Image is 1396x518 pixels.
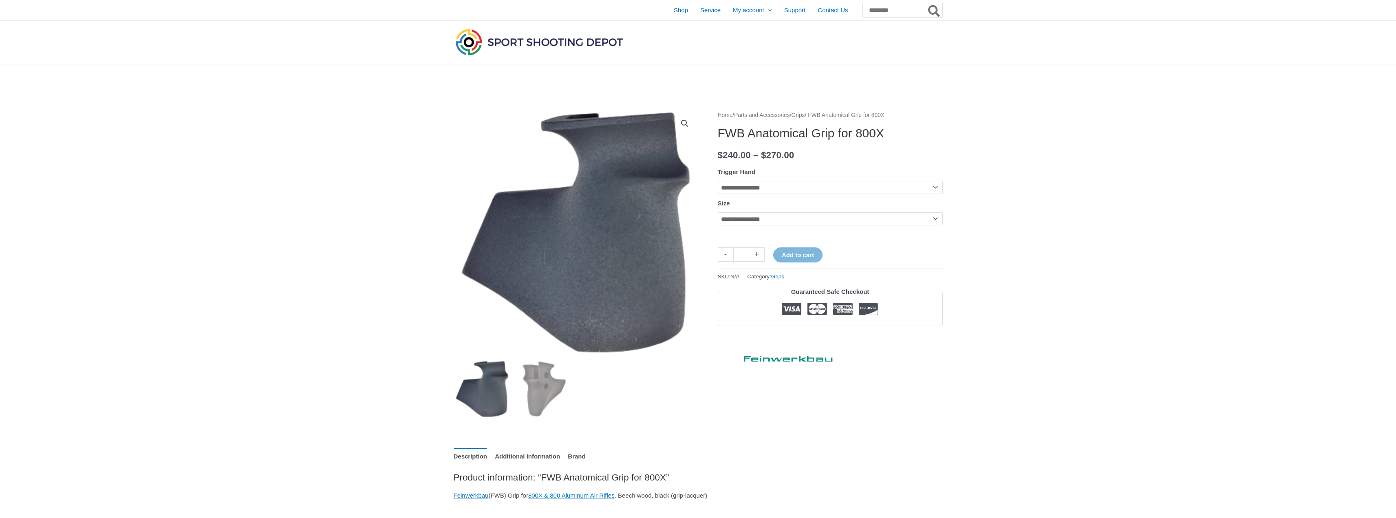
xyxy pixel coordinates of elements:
[730,273,740,280] span: N/A
[718,150,751,160] bdi: 240.00
[568,448,585,465] a: Brand
[733,247,749,262] input: Product quantity
[761,150,794,160] bdi: 270.00
[516,361,573,417] img: FWB Anatomical Grip for 800X - Image 2
[788,286,873,298] legend: Guaranteed Safe Checkout
[771,273,784,280] a: Grips
[718,150,723,160] span: $
[454,361,510,417] img: FWB Anatomical Grip for 800X
[926,3,942,17] button: Search
[718,348,840,366] a: Feinwerkbau
[749,247,765,262] a: +
[718,112,733,118] a: Home
[747,271,784,282] span: Category:
[454,492,489,499] a: Feinwerkbau
[718,271,740,282] span: SKU:
[454,472,943,483] h2: Product information: “FWB Anatomical Grip for 800X”
[718,110,943,121] nav: Breadcrumb
[677,116,692,131] a: View full-screen image gallery
[761,150,766,160] span: $
[454,448,487,465] a: Description
[773,247,823,262] button: Add to cart
[495,448,560,465] a: Additional information
[718,168,756,175] label: Trigger Hand
[734,112,790,118] a: Parts and Accessories
[454,27,625,57] img: Sport Shooting Depot
[528,492,615,499] a: 800X & 800 Aluminum Air Rifles
[718,332,943,342] iframe: Customer reviews powered by Trustpilot
[753,150,759,160] span: –
[454,490,943,501] p: (FWB) Grip for . Beech wood, black (grip-lacquer)
[718,126,943,141] h1: FWB Anatomical Grip for 800X
[718,247,733,262] a: -
[718,200,730,207] label: Size
[792,112,805,118] a: Grips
